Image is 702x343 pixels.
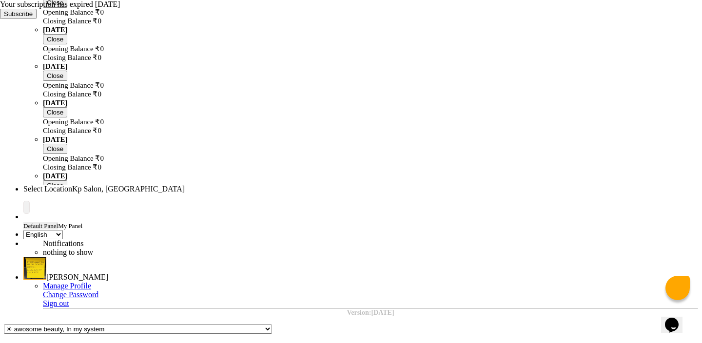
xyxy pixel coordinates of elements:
[43,309,698,317] div: Version:[DATE]
[43,180,67,191] button: Close
[43,26,287,34] div: [DATE]
[43,248,287,257] li: nothing to show
[43,299,69,307] a: Sign out
[43,172,287,180] div: [DATE]
[43,90,287,98] div: Closing Balance ₹0
[43,81,287,90] div: Opening Balance ₹0
[23,222,58,229] span: Default Panel
[43,290,98,299] a: Change Password
[58,222,82,229] span: My Panel
[43,44,287,53] div: Opening Balance ₹0
[43,62,287,71] div: [DATE]
[23,257,46,280] img: Dhiraj Mokal
[43,154,287,163] div: Opening Balance ₹0
[43,53,287,62] div: Closing Balance ₹0
[43,107,67,117] button: Close
[43,282,91,290] a: Manage Profile
[661,304,692,333] iframe: chat widget
[43,34,67,44] button: Close
[46,273,108,281] span: [PERSON_NAME]
[43,126,287,135] div: Closing Balance ₹0
[43,135,287,144] div: [DATE]
[43,239,287,248] div: Notifications
[43,144,67,154] button: Close
[43,17,287,25] div: Closing Balance ₹0
[43,163,287,171] div: Closing Balance ₹0
[43,99,287,107] div: [DATE]
[43,71,67,81] button: Close
[43,117,287,126] div: Opening Balance ₹0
